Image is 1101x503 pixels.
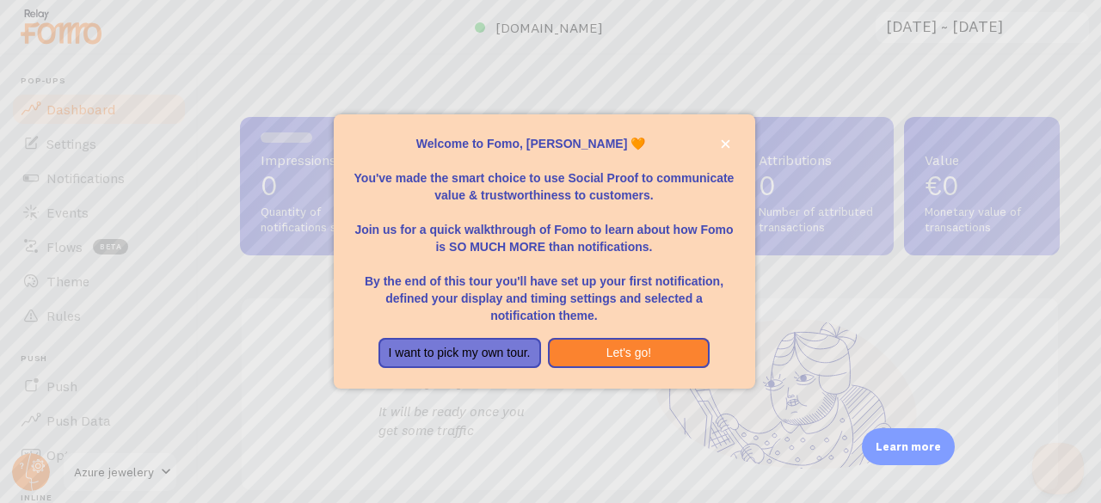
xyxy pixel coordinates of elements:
[862,428,955,465] div: Learn more
[717,135,735,153] button: close,
[548,338,710,369] button: Let's go!
[354,204,735,255] p: Join us for a quick walkthrough of Fomo to learn about how Fomo is SO MUCH MORE than notifications.
[378,338,541,369] button: I want to pick my own tour.
[354,152,735,204] p: You've made the smart choice to use Social Proof to communicate value & trustworthiness to custom...
[354,135,735,152] p: Welcome to Fomo, [PERSON_NAME] 🧡
[354,255,735,324] p: By the end of this tour you'll have set up your first notification, defined your display and timi...
[876,439,941,455] p: Learn more
[334,114,755,390] div: Welcome to Fomo, Adem Tavani 🧡You&amp;#39;ve made the smart choice to use Social Proof to communi...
